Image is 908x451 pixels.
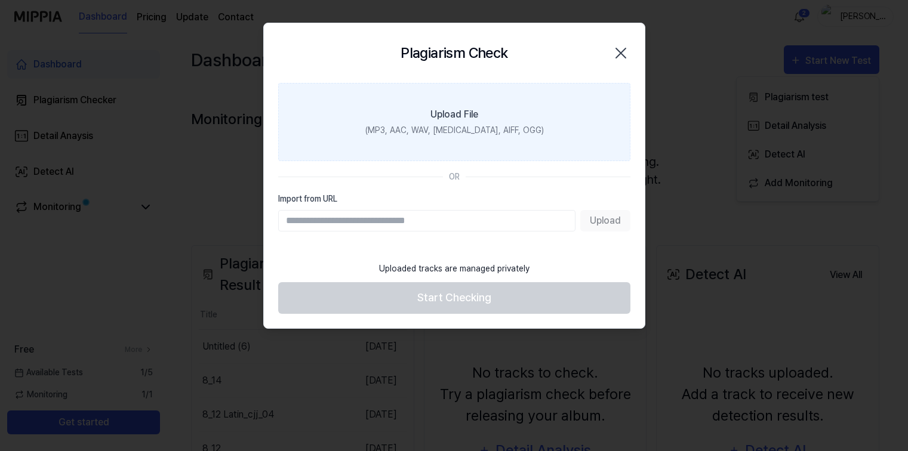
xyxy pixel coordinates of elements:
label: Import from URL [278,193,630,205]
div: Uploaded tracks are managed privately [372,255,537,282]
div: OR [449,171,460,183]
h2: Plagiarism Check [401,42,507,64]
div: (MP3, AAC, WAV, [MEDICAL_DATA], AIFF, OGG) [365,124,543,137]
div: Upload File [430,107,478,122]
